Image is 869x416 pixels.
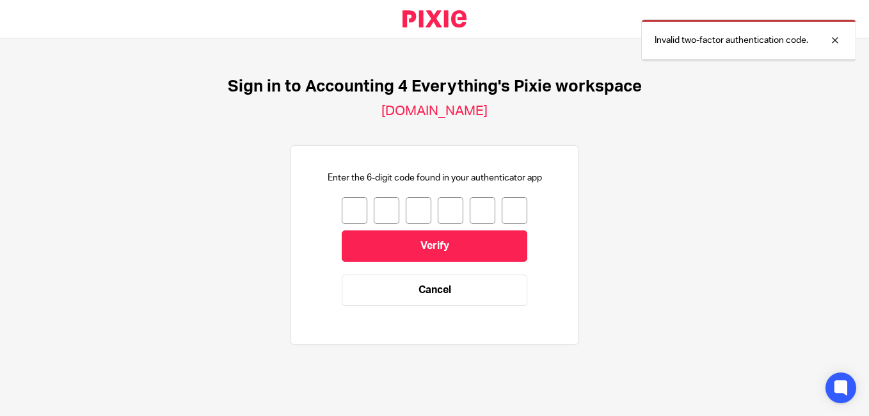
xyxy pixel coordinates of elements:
[342,230,527,262] input: Verify
[228,77,642,97] h1: Sign in to Accounting 4 Everything's Pixie workspace
[328,172,542,184] p: Enter the 6-digit code found in your authenticator app
[381,103,488,120] h2: [DOMAIN_NAME]
[655,34,808,47] p: Invalid two-factor authentication code.
[342,275,527,306] a: Cancel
